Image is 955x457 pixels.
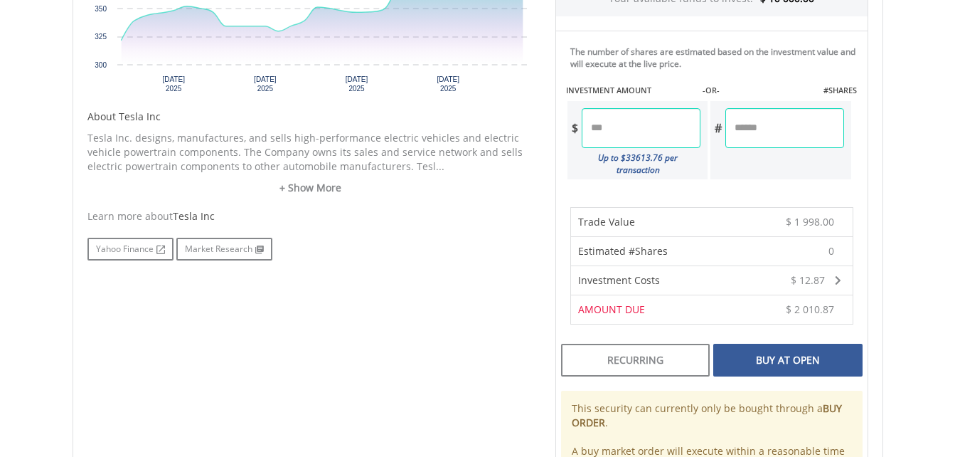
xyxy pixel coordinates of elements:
label: INVESTMENT AMOUNT [566,85,651,96]
span: $ 1 998.00 [786,215,834,228]
span: Investment Costs [578,273,660,287]
span: Tesla Inc [173,209,215,223]
span: $ 2 010.87 [786,303,834,316]
span: Trade Value [578,215,635,228]
h5: About Tesla Inc [87,110,534,124]
label: -OR- [703,85,720,96]
a: Market Research [176,238,272,261]
a: Yahoo Finance [87,238,174,261]
a: + Show More [87,181,534,195]
text: 350 [95,5,107,13]
text: [DATE] 2025 [162,75,185,93]
b: BUY ORDER [572,401,842,429]
text: 300 [95,61,107,69]
text: 325 [95,33,107,41]
text: [DATE] 2025 [254,75,277,93]
div: $ [567,108,582,148]
span: $ 12.87 [791,273,825,287]
div: Recurring [561,344,710,377]
span: Estimated #Shares [578,244,668,258]
div: The number of shares are estimated based on the investment value and will execute at the live price. [570,46,862,70]
div: Buy At Open [713,344,862,377]
text: [DATE] 2025 [345,75,368,93]
span: 0 [828,244,834,258]
text: [DATE] 2025 [437,75,459,93]
label: #SHARES [823,85,857,96]
div: # [710,108,725,148]
div: Learn more about [87,209,534,224]
div: Up to $33613.76 per transaction [567,148,701,179]
p: Tesla Inc. designs, manufactures, and sells high-performance electric vehicles and electric vehic... [87,131,534,174]
span: AMOUNT DUE [578,303,645,316]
